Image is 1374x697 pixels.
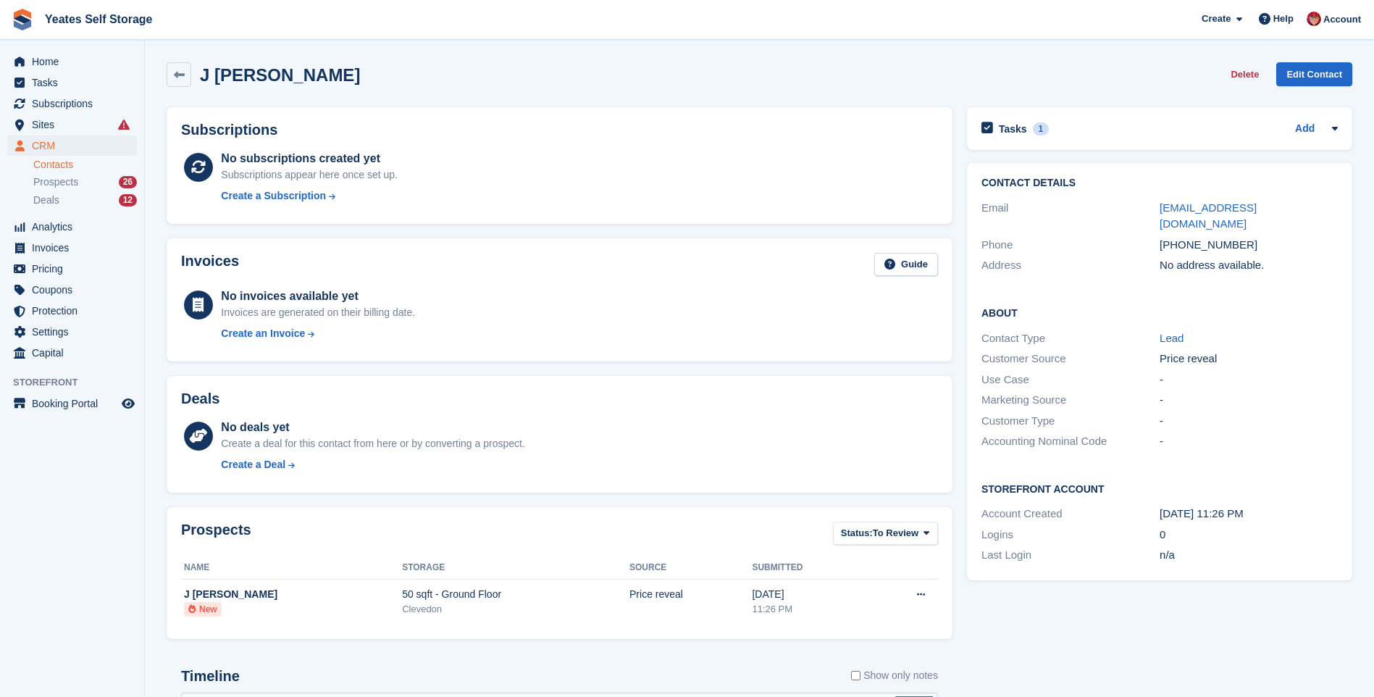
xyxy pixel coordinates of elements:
div: Create a deal for this contact from here or by converting a prospect. [221,436,524,451]
span: Pricing [32,259,119,279]
div: n/a [1160,547,1338,564]
div: Create an Invoice [221,326,305,341]
div: Logins [981,527,1160,543]
h2: Invoices [181,253,239,277]
a: menu [7,322,137,342]
button: Delete [1225,62,1265,86]
a: menu [7,393,137,414]
h2: Storefront Account [981,481,1338,496]
button: Status: To Review [833,522,938,546]
a: Contacts [33,158,137,172]
div: Address [981,257,1160,274]
span: Coupons [32,280,119,300]
div: No deals yet [221,419,524,436]
h2: Deals [181,391,219,407]
div: 26 [119,176,137,188]
a: Preview store [120,395,137,412]
a: [EMAIL_ADDRESS][DOMAIN_NAME] [1160,201,1257,230]
label: Show only notes [851,668,938,683]
span: Account [1323,12,1361,27]
span: Help [1273,12,1294,26]
div: Accounting Nominal Code [981,433,1160,450]
div: No invoices available yet [221,288,415,305]
a: Edit Contact [1276,62,1352,86]
div: Price reveal [629,587,752,602]
th: Source [629,556,752,580]
div: Price reveal [1160,351,1338,367]
a: menu [7,217,137,237]
h2: J [PERSON_NAME] [200,65,360,85]
div: Clevedon [402,602,629,617]
img: stora-icon-8386f47178a22dfd0bd8f6a31ec36ba5ce8667c1dd55bd0f319d3a0aa187defe.svg [12,9,33,30]
div: [PHONE_NUMBER] [1160,237,1338,254]
div: - [1160,372,1338,388]
div: Last Login [981,547,1160,564]
a: menu [7,93,137,114]
a: menu [7,301,137,321]
h2: Tasks [999,122,1027,135]
h2: Contact Details [981,178,1338,189]
th: Storage [402,556,629,580]
h2: Timeline [181,668,240,685]
li: New [184,602,222,617]
a: Prospects 26 [33,175,137,190]
span: Create [1202,12,1231,26]
span: Analytics [32,217,119,237]
h2: About [981,305,1338,320]
div: [DATE] [752,587,868,602]
div: 11:26 PM [752,602,868,617]
a: menu [7,343,137,363]
img: Wendie Tanner [1307,12,1321,26]
a: Yeates Self Storage [39,7,159,31]
span: Settings [32,322,119,342]
div: Create a Subscription [221,188,326,204]
div: - [1160,413,1338,430]
span: Storefront [13,375,144,390]
div: Create a Deal [221,457,285,472]
div: Subscriptions appear here once set up. [221,167,398,183]
th: Submitted [752,556,868,580]
div: Phone [981,237,1160,254]
a: Lead [1160,332,1184,344]
div: 12 [119,194,137,206]
div: Email [981,200,1160,233]
div: - [1160,433,1338,450]
div: Invoices are generated on their billing date. [221,305,415,320]
a: Add [1295,121,1315,138]
div: No address available. [1160,257,1338,274]
a: Create a Subscription [221,188,398,204]
div: 0 [1160,527,1338,543]
div: - [1160,392,1338,409]
th: Name [181,556,402,580]
a: Create a Deal [221,457,524,472]
a: menu [7,238,137,258]
a: Create an Invoice [221,326,415,341]
h2: Prospects [181,522,251,548]
a: menu [7,280,137,300]
a: Deals 12 [33,193,137,208]
div: 1 [1033,122,1050,135]
span: Capital [32,343,119,363]
div: Use Case [981,372,1160,388]
span: To Review [873,526,918,541]
div: Contact Type [981,330,1160,347]
div: Customer Source [981,351,1160,367]
div: Marketing Source [981,392,1160,409]
div: No subscriptions created yet [221,150,398,167]
div: J [PERSON_NAME] [184,587,402,602]
span: Deals [33,193,59,207]
div: [DATE] 11:26 PM [1160,506,1338,522]
a: menu [7,114,137,135]
a: menu [7,259,137,279]
div: Account Created [981,506,1160,522]
span: Protection [32,301,119,321]
h2: Subscriptions [181,122,938,138]
span: Invoices [32,238,119,258]
div: 50 sqft - Ground Floor [402,587,629,602]
a: menu [7,51,137,72]
span: Subscriptions [32,93,119,114]
span: CRM [32,135,119,156]
div: Customer Type [981,413,1160,430]
span: Booking Portal [32,393,119,414]
a: menu [7,135,137,156]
